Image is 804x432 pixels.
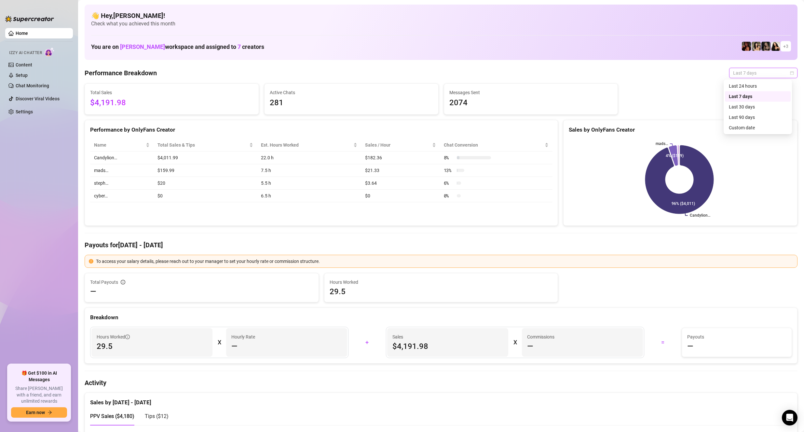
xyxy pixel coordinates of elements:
span: Check what you achieved this month [91,20,791,27]
div: Last 30 days [725,102,791,112]
img: steph [742,42,751,51]
h4: Activity [85,378,797,387]
span: $4,191.98 [392,341,503,352]
th: Name [90,139,154,151]
span: calendar [790,71,794,75]
span: 8 % [444,154,454,161]
td: 6.5 h [257,190,361,202]
th: Total Sales & Tips [154,139,257,151]
h4: Performance Breakdown [85,68,157,78]
div: Breakdown [90,313,792,322]
td: Candylion… [90,151,154,164]
td: $3.64 [361,177,440,190]
div: Last 7 days [725,91,791,102]
span: Total Sales [90,89,253,96]
span: 6 % [444,180,454,187]
a: Chat Monitoring [16,83,49,88]
span: Total Payouts [90,279,118,286]
span: Active Chats [270,89,433,96]
h4: Payouts for [DATE] - [DATE] [85,240,797,250]
span: 281 [270,97,433,109]
td: 7.5 h [257,164,361,177]
img: Rolyat [761,42,770,51]
a: Home [16,31,28,36]
span: info-circle [125,335,130,339]
td: $159.99 [154,164,257,177]
span: 13 % [444,167,454,174]
div: + [352,337,382,348]
article: Commissions [527,333,554,340]
div: X [513,337,517,348]
text: mads… [656,141,668,146]
td: 22.0 h [257,151,361,164]
span: + 3 [783,43,788,50]
span: 29.5 [97,341,207,352]
span: 🎁 Get $100 in AI Messages [11,370,67,383]
div: Last 90 days [729,114,787,121]
span: Name [94,141,144,149]
div: Est. Hours Worked [261,141,352,149]
div: Last 7 days [729,93,787,100]
span: 2074 [449,97,613,109]
div: Last 30 days [729,103,787,110]
img: Candylion [752,42,761,51]
button: Earn nowarrow-right [11,407,67,418]
span: Earn now [26,410,45,415]
span: exclamation-circle [89,259,93,264]
span: Izzy AI Chatter [9,50,42,56]
span: Payouts [687,333,787,340]
div: Custom date [729,124,787,131]
span: 7 [238,43,241,50]
span: 29.5 [330,286,553,297]
text: Candylion… [690,213,710,218]
span: Messages Sent [449,89,613,96]
span: Chat Conversion [444,141,544,149]
span: Sales / Hour [365,141,431,149]
th: Chat Conversion [440,139,553,151]
td: steph… [90,177,154,190]
div: Last 24 hours [725,81,791,91]
td: $0 [361,190,440,202]
span: Tips ( $12 ) [145,413,169,419]
span: PPV Sales ( $4,180 ) [90,413,134,419]
a: Setup [16,73,28,78]
span: — [231,341,238,352]
span: [PERSON_NAME] [120,43,165,50]
span: Last 7 days [733,68,794,78]
div: Performance by OnlyFans Creator [90,125,552,134]
span: Share [PERSON_NAME] with a friend, and earn unlimited rewards [11,385,67,405]
span: Hours Worked [330,279,553,286]
div: Sales by OnlyFans Creator [569,125,792,134]
span: — [527,341,533,352]
span: info-circle [121,280,125,284]
th: Sales / Hour [361,139,440,151]
div: Custom date [725,122,791,133]
span: arrow-right [48,410,52,415]
div: To access your salary details, please reach out to your manager to set your hourly rate or commis... [96,258,793,265]
span: — [90,286,96,297]
td: cyber… [90,190,154,202]
img: logo-BBDzfeDw.svg [5,16,54,22]
article: Hourly Rate [231,333,255,340]
div: X [218,337,221,348]
td: $4,011.99 [154,151,257,164]
span: $4,191.98 [90,97,253,109]
td: mads… [90,164,154,177]
td: $20 [154,177,257,190]
div: Sales by [DATE] - [DATE] [90,393,792,407]
td: 5.5 h [257,177,361,190]
span: Hours Worked [97,333,130,340]
img: mads [771,42,780,51]
td: $21.33 [361,164,440,177]
span: Total Sales & Tips [157,141,248,149]
span: 0 % [444,192,454,199]
span: — [687,341,693,352]
div: Last 90 days [725,112,791,122]
td: $182.36 [361,151,440,164]
a: Content [16,62,32,67]
img: AI Chatter [45,47,55,57]
a: Settings [16,109,33,114]
div: Last 24 hours [729,82,787,90]
div: = [648,337,678,348]
td: $0 [154,190,257,202]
